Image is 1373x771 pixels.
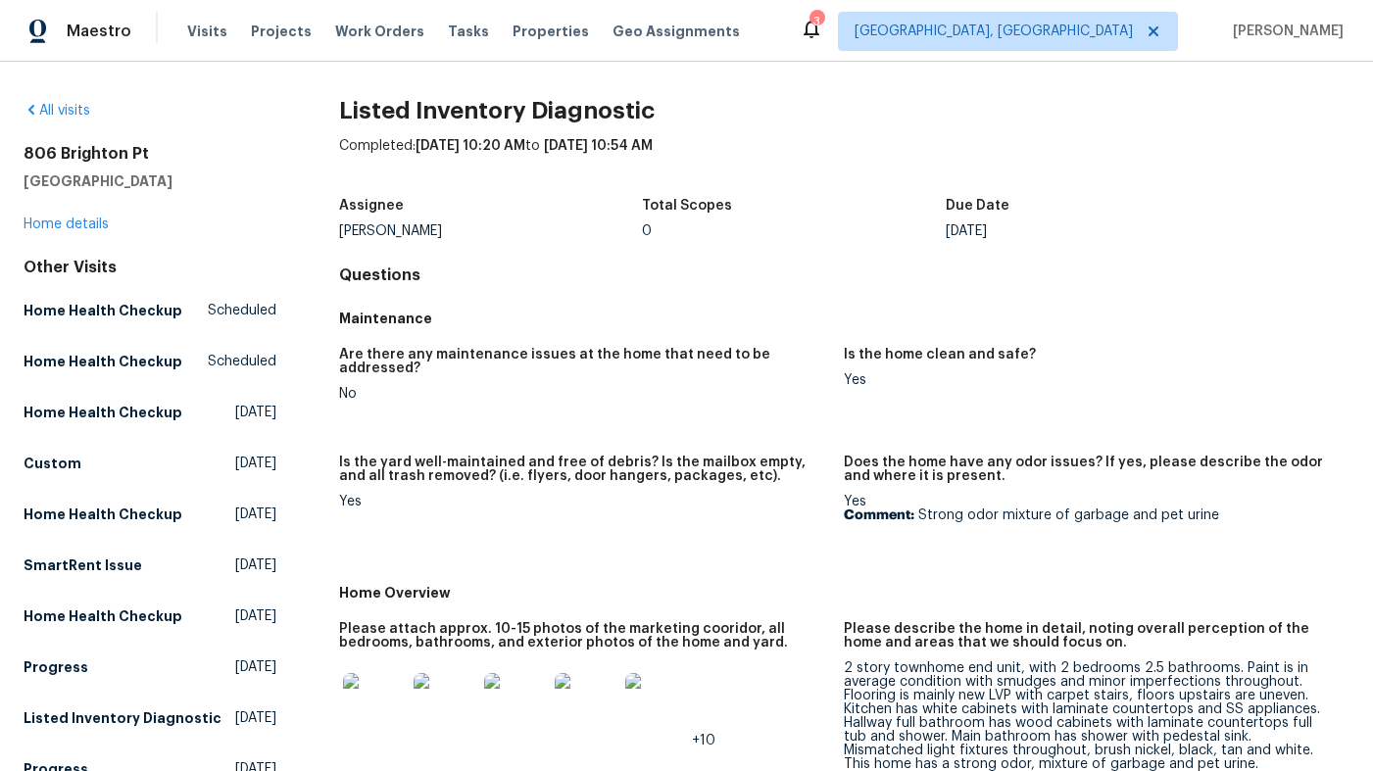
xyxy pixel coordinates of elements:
[24,395,276,430] a: Home Health Checkup[DATE]
[946,199,1009,213] h5: Due Date
[416,139,525,153] span: [DATE] 10:20 AM
[235,657,276,677] span: [DATE]
[339,348,829,375] h5: Are there any maintenance issues at the home that need to be addressed?
[24,650,276,685] a: Progress[DATE]
[339,224,642,238] div: [PERSON_NAME]
[844,508,914,522] b: Comment:
[946,224,1249,238] div: [DATE]
[339,495,829,508] div: Yes
[24,497,276,532] a: Home Health Checkup[DATE]
[339,136,1349,187] div: Completed: to
[24,293,276,328] a: Home Health CheckupScheduled
[24,555,142,575] h5: SmartRent Issue
[613,22,740,41] span: Geo Assignments
[642,224,945,238] div: 0
[24,657,88,677] h5: Progress
[235,555,276,575] span: [DATE]
[24,171,276,191] h5: [GEOGRAPHIC_DATA]
[24,599,276,634] a: Home Health Checkup[DATE]
[844,622,1334,650] h5: Please describe the home in detail, noting overall perception of the home and areas that we shoul...
[339,456,829,483] h5: Is the yard well-maintained and free of debris? Is the mailbox empty, and all trash removed? (i.e...
[24,352,182,371] h5: Home Health Checkup
[208,352,276,371] span: Scheduled
[642,199,732,213] h5: Total Scopes
[339,265,1349,285] h4: Questions
[24,446,276,481] a: Custom[DATE]
[855,22,1133,41] span: [GEOGRAPHIC_DATA], [GEOGRAPHIC_DATA]
[24,606,182,626] h5: Home Health Checkup
[339,309,1349,328] h5: Maintenance
[339,101,1349,120] h2: Listed Inventory Diagnostic
[24,258,276,277] div: Other Visits
[1225,22,1344,41] span: [PERSON_NAME]
[513,22,589,41] span: Properties
[844,456,1334,483] h5: Does the home have any odor issues? If yes, please describe the odor and where it is present.
[251,22,312,41] span: Projects
[235,403,276,422] span: [DATE]
[844,508,1334,522] p: Strong odor mixture of garbage and pet urine
[844,495,1334,522] div: Yes
[67,22,131,41] span: Maestro
[544,139,653,153] span: [DATE] 10:54 AM
[24,144,276,164] h2: 806 Brighton Pt
[692,734,715,747] span: +10
[235,606,276,626] span: [DATE]
[24,104,90,118] a: All visits
[24,548,276,583] a: SmartRent Issue[DATE]
[235,454,276,473] span: [DATE]
[339,199,404,213] h5: Assignee
[24,700,276,736] a: Listed Inventory Diagnostic[DATE]
[339,622,829,650] h5: Please attach approx. 10-15 photos of the marketing cooridor, all bedrooms, bathrooms, and exteri...
[24,344,276,379] a: Home Health CheckupScheduled
[24,505,182,524] h5: Home Health Checkup
[24,403,182,422] h5: Home Health Checkup
[339,387,829,401] div: No
[235,708,276,728] span: [DATE]
[24,708,221,728] h5: Listed Inventory Diagnostic
[24,454,81,473] h5: Custom
[24,217,109,231] a: Home details
[24,301,182,320] h5: Home Health Checkup
[844,373,1334,387] div: Yes
[235,505,276,524] span: [DATE]
[844,661,1334,771] div: 2 story townhome end unit, with 2 bedrooms 2.5 bathrooms. Paint is in average condition with smud...
[448,24,489,38] span: Tasks
[208,301,276,320] span: Scheduled
[844,348,1036,361] h5: Is the home clean and safe?
[335,22,424,41] span: Work Orders
[187,22,227,41] span: Visits
[809,12,823,31] div: 3
[339,583,1349,602] h5: Home Overview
